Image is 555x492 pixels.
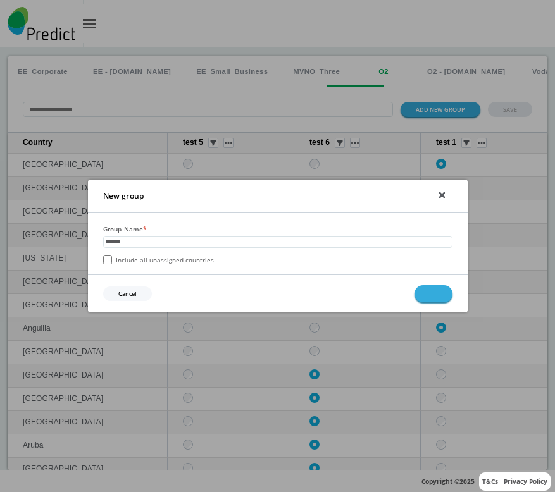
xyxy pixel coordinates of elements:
a: Privacy Policy [504,477,547,486]
button: Cancel [103,286,152,301]
input: Include all unassigned countries [103,255,112,264]
a: T&Cs [482,477,498,486]
h2: New group [103,190,144,201]
label: Include all unassigned countries [103,255,214,264]
label: Group Name [103,224,147,233]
